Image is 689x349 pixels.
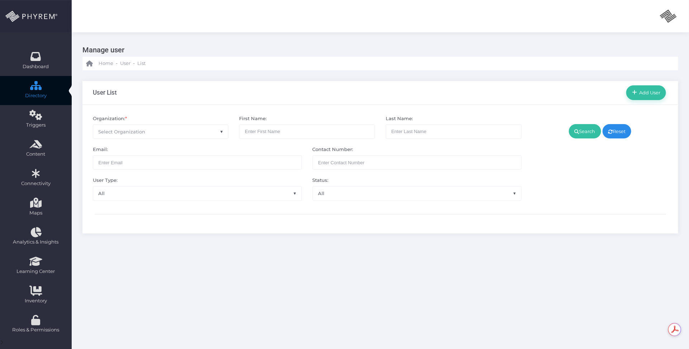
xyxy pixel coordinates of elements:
span: List [137,60,146,67]
span: Content [5,151,67,158]
li: - [115,60,119,67]
span: All [93,187,301,200]
a: Home [86,57,113,70]
span: User [120,60,130,67]
span: Select Organization [99,129,146,135]
span: Roles & Permissions [5,326,67,334]
span: Triggers [5,122,67,129]
a: Add User [626,85,666,100]
input: Maximum of 10 digits required [313,155,522,170]
input: Enter Email [93,155,302,170]
span: Learning Center [5,268,67,275]
h3: User List [93,89,117,96]
span: Directory [5,92,67,99]
span: All [313,186,522,201]
li: - [132,60,136,67]
span: Home [99,60,113,67]
label: Contact Number: [313,146,353,153]
a: List [137,57,146,70]
span: Dashboard [23,63,49,70]
label: Email: [93,146,108,153]
a: Search [569,124,601,138]
span: Connectivity [5,180,67,187]
span: Inventory [5,297,67,305]
label: Last Name: [386,115,413,122]
span: Add User [637,90,661,95]
label: Organization: [93,115,127,122]
input: Enter Last Name [386,124,522,139]
label: User Type: [93,177,118,184]
span: All [313,187,521,200]
label: Status: [313,177,329,184]
span: All [93,186,302,201]
label: First Name: [239,115,267,122]
span: Maps [29,209,42,217]
a: Reset [603,124,632,138]
h3: Manage user [82,43,673,57]
a: User [120,57,130,70]
span: Analytics & Insights [5,239,67,246]
input: Enter First Name [239,124,375,139]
